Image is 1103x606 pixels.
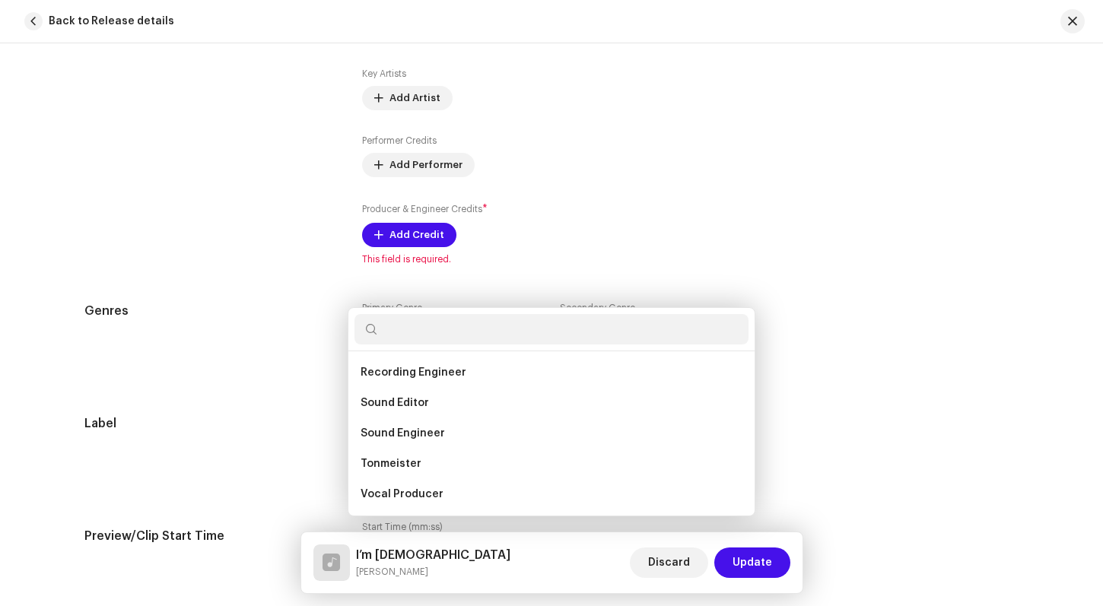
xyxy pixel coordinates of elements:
li: Recording Engineer [354,357,749,388]
span: Vocal Producer [361,487,443,502]
span: Recording Engineer [361,365,466,380]
span: Sound Editor [361,395,429,411]
span: Tonmeister [361,456,421,471]
li: Vocal Producer [354,479,749,509]
li: Sound Editor [354,388,749,418]
span: Sound Engineer [361,426,445,441]
li: Sound Engineer [354,418,749,449]
li: Tonmeister [354,449,749,479]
